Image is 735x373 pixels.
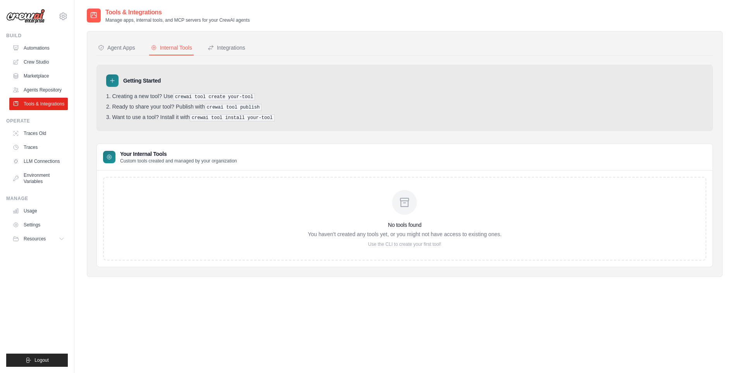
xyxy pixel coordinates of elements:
[9,56,68,68] a: Crew Studio
[106,114,703,121] li: Want to use a tool? Install it with
[9,141,68,154] a: Traces
[6,118,68,124] div: Operate
[34,357,49,363] span: Logout
[9,127,68,140] a: Traces Old
[9,219,68,231] a: Settings
[9,84,68,96] a: Agents Repository
[190,114,275,121] pre: crewai tool install your-tool
[120,150,237,158] h3: Your Internal Tools
[9,42,68,54] a: Automations
[9,205,68,217] a: Usage
[149,41,194,55] button: Internal Tools
[308,230,501,238] p: You haven't created any tools yet, or you might not have access to existing ones.
[208,44,245,52] div: Integrations
[24,236,46,242] span: Resources
[96,41,137,55] button: Agent Apps
[105,8,250,17] h2: Tools & Integrations
[9,155,68,168] a: LLM Connections
[123,77,161,85] h3: Getting Started
[9,169,68,188] a: Environment Variables
[9,70,68,82] a: Marketplace
[6,354,68,367] button: Logout
[106,104,703,111] li: Ready to share your tool? Publish with
[308,241,501,247] p: Use the CLI to create your first tool!
[206,41,247,55] button: Integrations
[6,9,45,24] img: Logo
[9,233,68,245] button: Resources
[120,158,237,164] p: Custom tools created and managed by your organization
[98,44,135,52] div: Agent Apps
[6,33,68,39] div: Build
[173,93,255,100] pre: crewai tool create your-tool
[308,221,501,229] h3: No tools found
[9,98,68,110] a: Tools & Integrations
[151,44,192,52] div: Internal Tools
[205,104,262,111] pre: crewai tool publish
[105,17,250,23] p: Manage apps, internal tools, and MCP servers for your CrewAI agents
[6,195,68,202] div: Manage
[106,93,703,100] li: Creating a new tool? Use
